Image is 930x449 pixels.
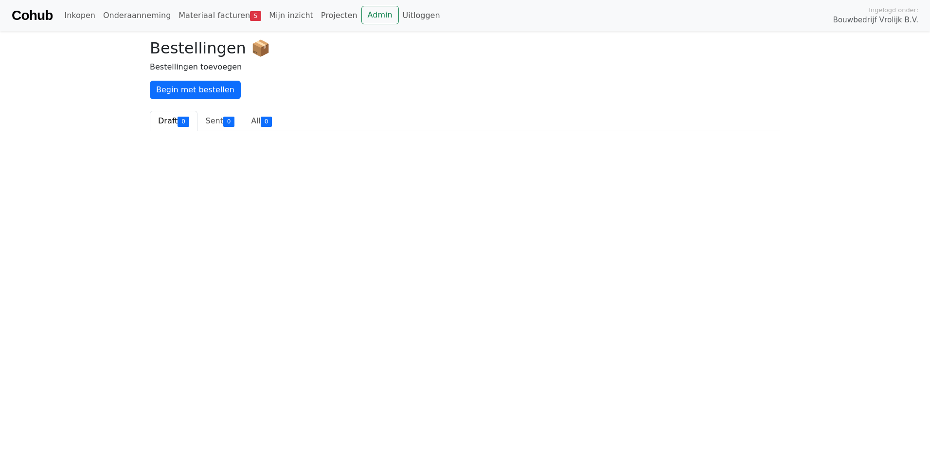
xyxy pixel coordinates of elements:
div: 0 [178,117,189,126]
span: Ingelogd onder: [869,5,918,15]
p: Bestellingen toevoegen [150,61,780,73]
span: 5 [250,11,261,21]
span: Bouwbedrijf Vrolijk B.V. [833,15,918,26]
a: Cohub [12,4,53,27]
a: Projecten [317,6,361,25]
a: Admin [361,6,399,24]
div: 0 [223,117,234,126]
a: Uitloggen [399,6,444,25]
a: Inkopen [60,6,99,25]
a: Begin met bestellen [150,81,241,99]
a: Sent0 [197,111,243,131]
a: Onderaanneming [99,6,175,25]
div: 0 [261,117,272,126]
a: Draft0 [150,111,197,131]
a: Mijn inzicht [265,6,317,25]
a: All0 [243,111,280,131]
h2: Bestellingen 📦 [150,39,780,57]
a: Materiaal facturen5 [175,6,265,25]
